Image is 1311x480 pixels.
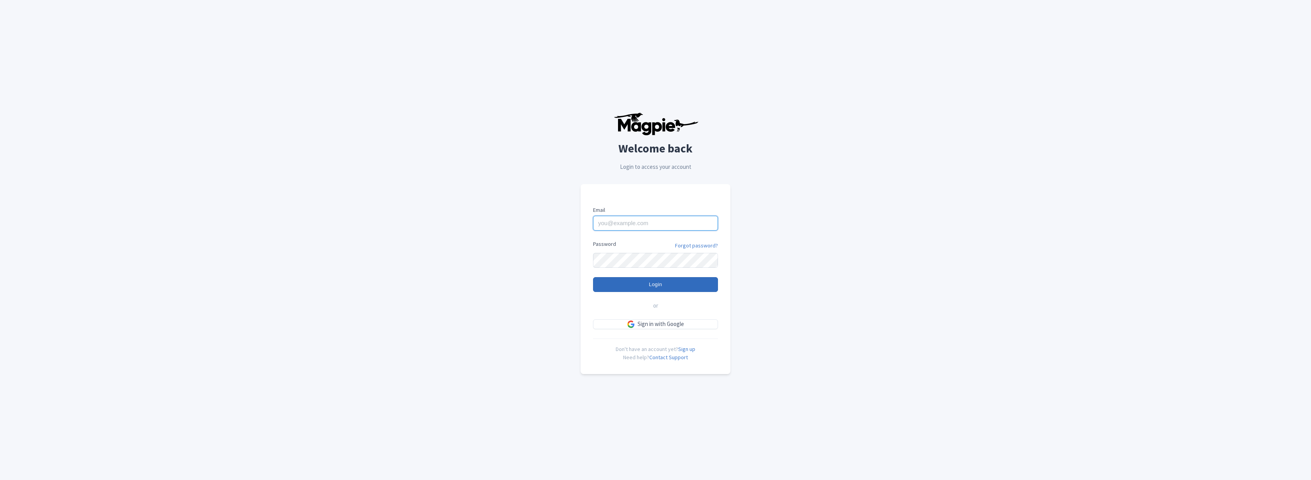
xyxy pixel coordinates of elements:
[593,277,718,292] input: Login
[593,206,718,214] label: Email
[593,339,718,362] div: Don't have an account yet? Need help?
[653,301,658,310] span: or
[593,240,616,248] label: Password
[675,242,718,250] a: Forgot password?
[581,163,730,172] p: Login to access your account
[581,142,730,155] h2: Welcome back
[678,346,695,353] a: Sign up
[649,354,688,361] a: Contact Support
[593,216,718,231] input: you@example.com
[627,321,634,328] img: google.svg
[593,319,718,329] a: Sign in with Google
[612,112,700,136] img: logo-ab69f6fb50320c5b225c76a69d11143b.png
